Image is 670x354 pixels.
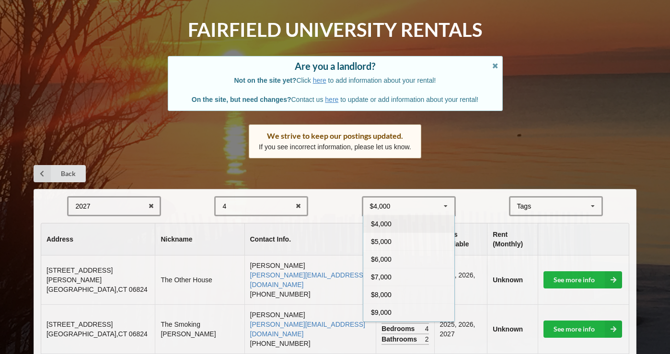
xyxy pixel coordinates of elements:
span: Bedrooms [381,324,417,333]
td: The Other House [155,255,244,304]
div: 4 [222,203,226,210]
th: Years Available [434,223,487,255]
a: [PERSON_NAME][EMAIL_ADDRESS][DOMAIN_NAME] [250,321,365,338]
div: Are you a landlord? [178,61,493,71]
span: [STREET_ADDRESS][PERSON_NAME] [46,266,113,284]
span: $7,000 [371,273,392,281]
span: $6,000 [371,255,392,263]
p: If you see incorrect information, please let us know. [259,142,411,152]
td: 2025, 2026, 2027 [434,255,487,304]
span: $4,000 [371,220,392,228]
a: [PERSON_NAME][EMAIL_ADDRESS][DOMAIN_NAME] [250,271,365,288]
td: [PERSON_NAME] [PHONE_NUMBER] [244,255,376,304]
b: On the site, but need changes? [192,96,291,103]
div: We strive to keep our postings updated. [259,131,411,141]
div: 2027 [75,203,90,210]
td: The Smoking [PERSON_NAME] [155,304,244,354]
span: Click to add information about your rental! [234,77,436,84]
span: $8,000 [371,291,392,299]
h1: Fairfield University Rentals [188,18,482,42]
b: Unknown [493,276,523,284]
span: [STREET_ADDRESS] [46,321,113,328]
th: Address [41,223,155,255]
a: See more info [543,321,622,338]
b: Unknown [493,325,523,333]
span: [GEOGRAPHIC_DATA] , CT 06824 [46,330,148,338]
td: [PERSON_NAME] [PHONE_NUMBER] [244,304,376,354]
span: 2 [425,334,429,344]
td: 2025, 2026, 2027 [434,304,487,354]
span: $5,000 [371,238,392,245]
span: 4 [425,324,429,333]
span: [GEOGRAPHIC_DATA] , CT 06824 [46,286,148,293]
th: Nickname [155,223,244,255]
div: $4,000 [370,203,391,210]
span: Bathrooms [381,334,419,344]
span: $9,000 [371,309,392,316]
a: Back [34,165,86,182]
a: here [325,96,338,103]
th: Contact Info. [244,223,376,255]
span: Contact us to update or add information about your rental! [192,96,478,103]
a: here [313,77,326,84]
b: Not on the site yet? [234,77,297,84]
a: See more info [543,271,622,288]
div: Tags [515,201,545,212]
th: Rent (Monthly) [487,223,537,255]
